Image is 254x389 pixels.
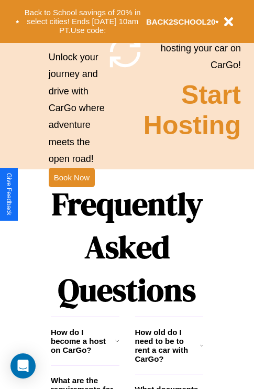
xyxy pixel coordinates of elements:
[10,353,36,379] div: Open Intercom Messenger
[51,177,203,317] h1: Frequently Asked Questions
[5,173,13,215] div: Give Feedback
[49,49,107,168] p: Unlock your journey and drive with CarGo where adventure meets the open road!
[146,17,216,26] b: BACK2SCHOOL20
[51,328,115,354] h3: How do I become a host on CarGo?
[135,328,201,363] h3: How old do I need to be to rent a car with CarGo?
[19,5,146,38] button: Back to School savings of 20% in select cities! Ends [DATE] 10am PT.Use code:
[143,80,241,141] h2: Start Hosting
[49,168,95,187] button: Book Now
